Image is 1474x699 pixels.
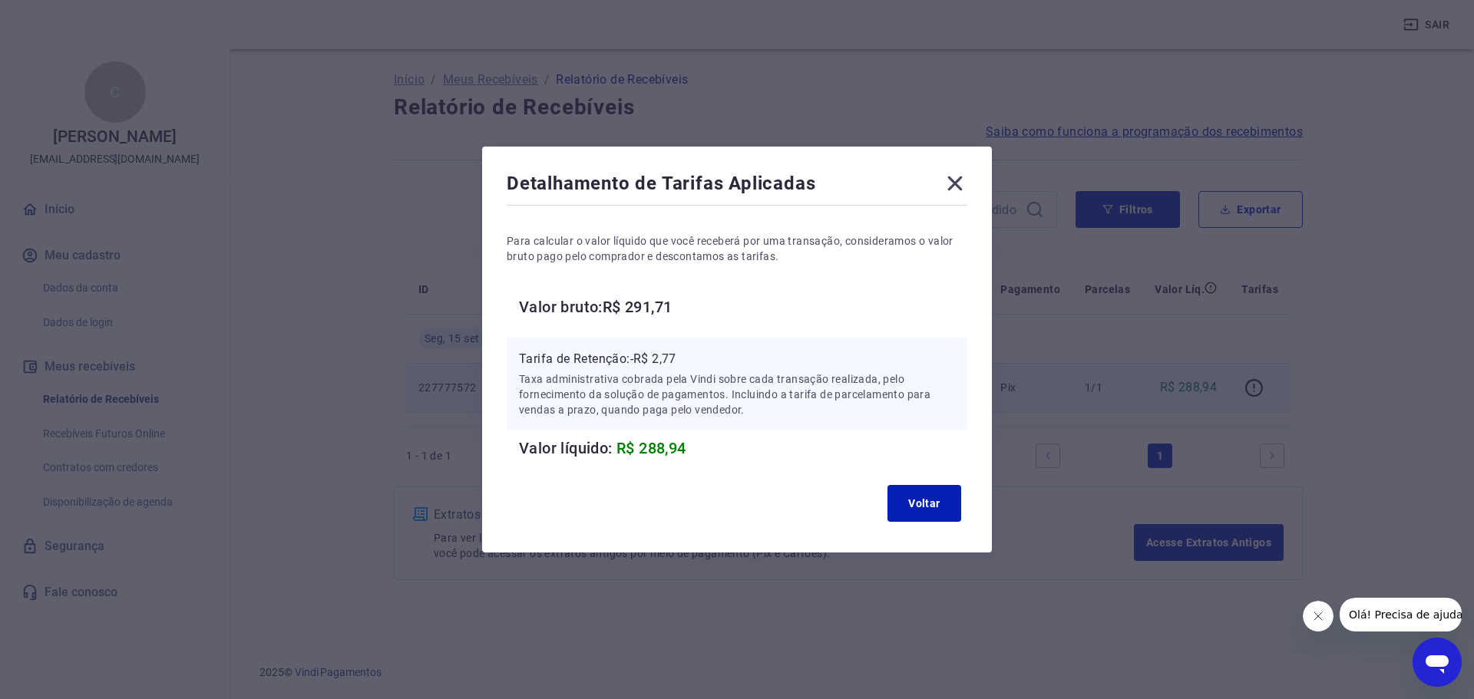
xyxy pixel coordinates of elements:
h6: Valor bruto: R$ 291,71 [519,295,967,319]
button: Voltar [887,485,961,522]
iframe: Mensagem da empresa [1340,598,1462,631]
iframe: Botão para abrir a janela de mensagens [1413,638,1462,687]
p: Taxa administrativa cobrada pela Vindi sobre cada transação realizada, pelo fornecimento da soluç... [519,371,955,417]
div: Detalhamento de Tarifas Aplicadas [507,171,967,202]
p: Para calcular o valor líquido que você receberá por uma transação, consideramos o valor bruto pag... [507,233,967,264]
p: Tarifa de Retenção: -R$ 2,77 [519,350,955,368]
span: Olá! Precisa de ajuda? [9,11,129,23]
span: R$ 288,94 [616,439,686,457]
iframe: Fechar mensagem [1303,601,1334,631]
h6: Valor líquido: [519,436,967,460]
